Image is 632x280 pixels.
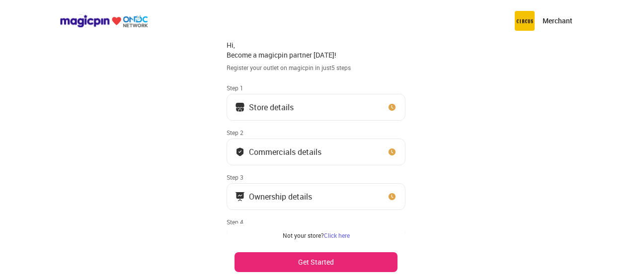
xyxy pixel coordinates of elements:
p: Merchant [543,16,572,26]
span: Not your store? [283,231,324,239]
img: clock_icon_new.67dbf243.svg [387,102,397,112]
div: Commercials details [249,149,321,154]
div: Store details [249,105,294,110]
button: Commercials details [227,139,405,165]
img: clock_icon_new.67dbf243.svg [387,192,397,202]
img: bank_details_tick.fdc3558c.svg [235,147,245,157]
div: Hi, Become a magicpin partner [DATE]! [227,40,405,60]
img: circus.b677b59b.png [515,11,535,31]
div: Register your outlet on magicpin in just 5 steps [227,64,405,72]
div: Step 2 [227,129,405,137]
div: Ownership details [249,194,312,199]
img: ondc-logo-new-small.8a59708e.svg [60,14,148,28]
div: Step 4 [227,218,405,226]
img: clock_icon_new.67dbf243.svg [387,147,397,157]
a: Click here [324,231,350,239]
img: storeIcon.9b1f7264.svg [235,102,245,112]
button: Get Started [235,252,397,272]
div: Step 1 [227,84,405,92]
button: Store details [227,94,405,121]
img: commercials_icon.983f7837.svg [235,192,245,202]
div: Step 3 [227,173,405,181]
button: Ownership details [227,183,405,210]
